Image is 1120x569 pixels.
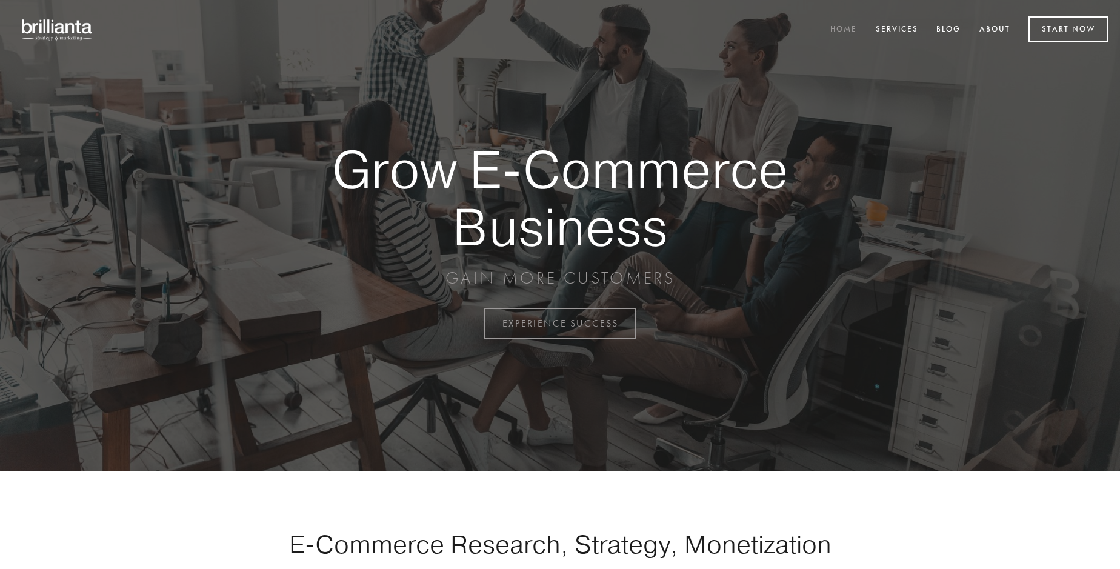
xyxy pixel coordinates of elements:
a: Services [868,20,926,40]
p: GAIN MORE CUSTOMERS [290,267,830,289]
a: Blog [928,20,968,40]
a: About [972,20,1018,40]
strong: Grow E-Commerce Business [290,141,830,255]
h1: E-Commerce Research, Strategy, Monetization [251,529,869,559]
a: Start Now [1028,16,1108,42]
img: brillianta - research, strategy, marketing [12,12,103,47]
a: EXPERIENCE SUCCESS [484,308,636,339]
a: Home [822,20,865,40]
